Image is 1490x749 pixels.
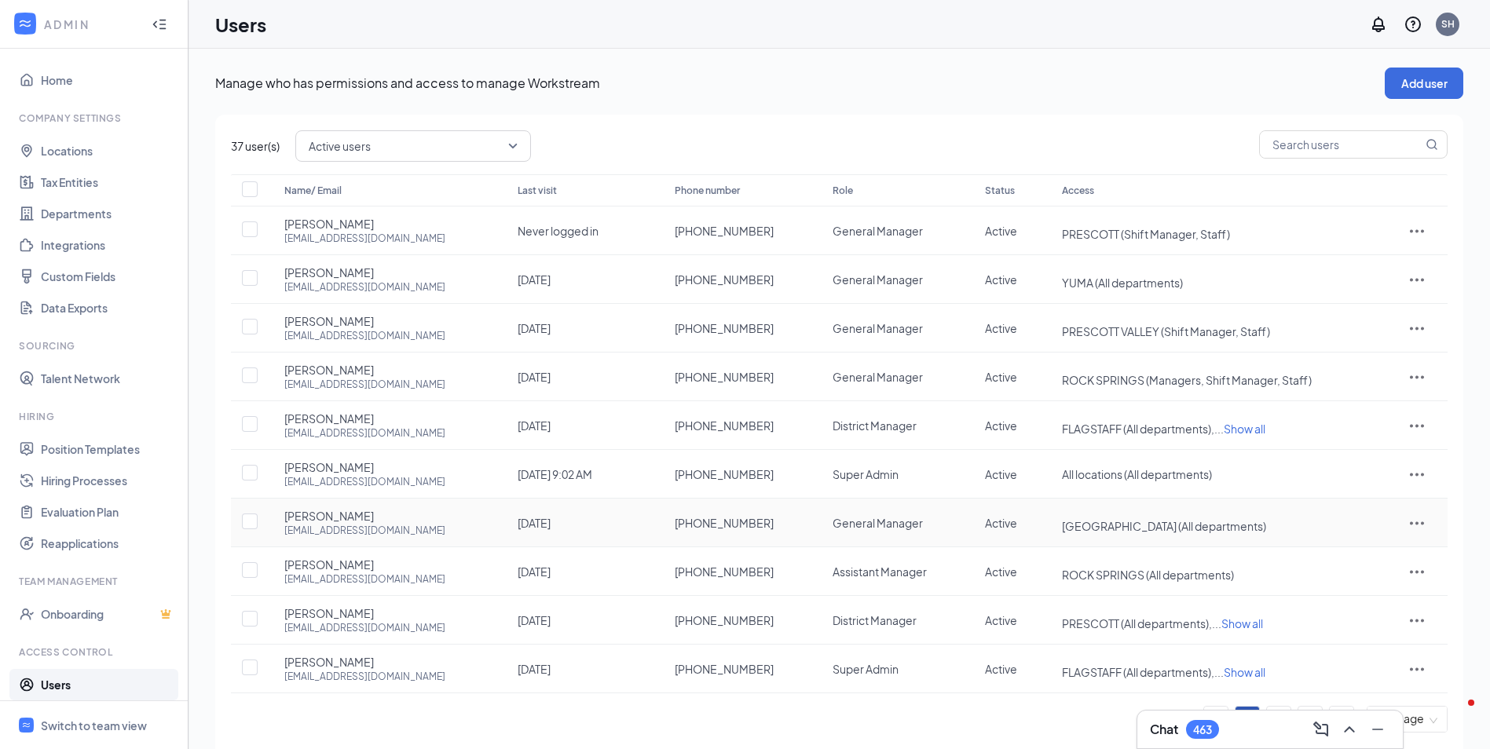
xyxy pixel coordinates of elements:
[41,496,175,528] a: Evaluation Plan
[1062,422,1214,436] span: FLAGSTAFF (All departments),
[675,612,774,628] span: [PHONE_NUMBER]
[41,166,175,198] a: Tax Entities
[284,572,445,586] div: [EMAIL_ADDRESS][DOMAIN_NAME]
[518,613,551,627] span: [DATE]
[1367,707,1447,732] div: Page Size
[41,465,175,496] a: Hiring Processes
[215,11,266,38] h1: Users
[833,516,923,530] span: General Manager
[833,181,954,200] div: Role
[1437,696,1474,733] iframe: Intercom live chat
[41,598,175,630] a: OnboardingCrown
[833,613,917,627] span: District Manager
[518,224,599,238] span: Never logged in
[1337,717,1362,742] button: ChevronUp
[833,467,899,481] span: Super Admin
[1267,707,1290,730] a: 2
[833,321,923,335] span: General Manager
[1368,720,1387,739] svg: Minimize
[1426,138,1438,151] svg: MagnifyingGlass
[152,16,167,32] svg: Collapse
[1062,568,1234,582] span: ROCK SPRINGS (All departments)
[1404,15,1422,34] svg: QuestionInfo
[231,137,280,155] span: 37 user(s)
[44,16,137,32] div: ADMIN
[833,418,917,433] span: District Manager
[1369,15,1388,34] svg: Notifications
[41,135,175,166] a: Locations
[675,661,774,677] span: [PHONE_NUMBER]
[21,720,31,730] svg: WorkstreamLogo
[284,232,445,245] div: [EMAIL_ADDRESS][DOMAIN_NAME]
[1309,717,1334,742] button: ComposeMessage
[969,174,1046,206] th: Status
[41,528,175,559] a: Reapplications
[985,662,1017,676] span: Active
[1224,422,1265,436] span: Show all
[675,369,774,385] span: [PHONE_NUMBER]
[1221,616,1263,630] span: Show all
[41,292,175,323] a: Data Exports
[985,321,1017,335] span: Active
[19,111,172,125] div: Company Settings
[1408,270,1426,289] svg: ActionsIcon
[833,370,923,384] span: General Manager
[1224,665,1265,679] span: Show all
[675,272,774,287] span: [PHONE_NUMBER]
[675,466,774,482] span: [PHONE_NUMBER]
[985,370,1017,384] span: Active
[518,181,643,200] div: Last visit
[284,313,374,329] span: [PERSON_NAME]
[985,564,1017,579] span: Active
[1214,665,1265,679] span: ...
[1312,720,1331,739] svg: ComposeMessage
[284,329,445,342] div: [EMAIL_ADDRESS][DOMAIN_NAME]
[284,265,374,280] span: [PERSON_NAME]
[1062,616,1212,630] span: PRESCOTT (All departments),
[518,272,551,287] span: [DATE]
[19,339,172,353] div: Sourcing
[1266,706,1291,731] li: 2
[284,621,445,634] div: [EMAIL_ADDRESS][DOMAIN_NAME]
[1329,706,1354,731] li: Next Page
[1408,367,1426,386] svg: ActionsIcon
[19,575,172,588] div: Team Management
[284,426,445,440] div: [EMAIL_ADDRESS][DOMAIN_NAME]
[518,321,551,335] span: [DATE]
[675,320,774,336] span: [PHONE_NUMBER]
[284,378,445,391] div: [EMAIL_ADDRESS][DOMAIN_NAME]
[284,557,374,572] span: [PERSON_NAME]
[284,280,445,294] div: [EMAIL_ADDRESS][DOMAIN_NAME]
[518,370,551,384] span: [DATE]
[1408,221,1426,240] svg: ActionsIcon
[1298,706,1323,731] li: 3
[833,662,899,676] span: Super Admin
[1408,611,1426,630] svg: ActionsIcon
[985,613,1017,627] span: Active
[41,229,175,261] a: Integrations
[284,411,374,426] span: [PERSON_NAME]
[1062,665,1214,679] span: FLAGSTAFF (All departments),
[1150,721,1178,738] h3: Chat
[284,524,445,537] div: [EMAIL_ADDRESS][DOMAIN_NAME]
[1062,373,1312,387] span: ROCK SPRINGS (Managers, Shift Manager, Staff)
[284,670,445,683] div: [EMAIL_ADDRESS][DOMAIN_NAME]
[284,362,374,378] span: [PERSON_NAME]
[284,508,374,524] span: [PERSON_NAME]
[833,564,927,579] span: Assistant Manager
[309,134,371,158] span: Active users
[284,654,374,670] span: [PERSON_NAME]
[1408,659,1426,678] svg: ActionsIcon
[41,261,175,292] a: Custom Fields
[833,272,923,287] span: General Manager
[518,662,551,676] span: [DATE]
[1046,174,1387,206] th: Access
[675,223,774,239] span: [PHONE_NUMBER]
[41,198,175,229] a: Departments
[41,433,175,465] a: Position Templates
[1204,707,1228,730] button: left
[1408,416,1426,435] svg: ActionsIcon
[1062,467,1212,481] span: All locations (All departments)
[1214,422,1265,436] span: ...
[985,224,1017,238] span: Active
